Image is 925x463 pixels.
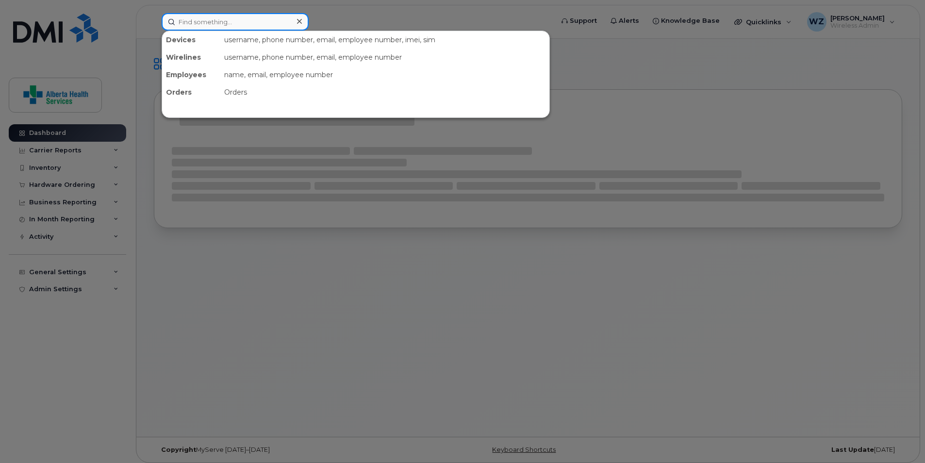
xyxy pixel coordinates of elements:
[220,66,549,83] div: name, email, employee number
[220,49,549,66] div: username, phone number, email, employee number
[220,83,549,101] div: Orders
[162,66,220,83] div: Employees
[162,31,220,49] div: Devices
[220,31,549,49] div: username, phone number, email, employee number, imei, sim
[162,83,220,101] div: Orders
[162,49,220,66] div: Wirelines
